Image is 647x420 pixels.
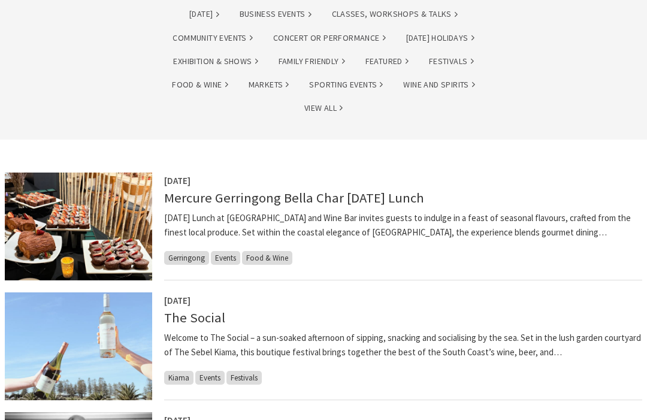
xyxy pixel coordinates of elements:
span: Kiama [164,371,194,385]
span: [DATE] [164,175,191,186]
span: Events [211,251,240,265]
img: Christmas Day Lunch Buffet at Bella Char [5,173,152,280]
p: Welcome to The Social – a sun-soaked afternoon of sipping, snacking and socialising by the sea. S... [164,331,642,359]
img: The Social [5,292,152,400]
a: Food & Wine [172,78,228,92]
a: Mercure Gerringong Bella Char [DATE] Lunch [164,189,424,206]
a: Concert or Performance [273,31,386,45]
span: Events [195,371,225,385]
a: View All [304,101,343,115]
a: Sporting Events [309,78,383,92]
p: [DATE] Lunch at [GEOGRAPHIC_DATA] and Wine Bar invites guests to indulge in a feast of seasonal f... [164,211,642,239]
a: Exhibition & Shows [173,55,258,68]
a: Family Friendly [279,55,345,68]
span: [DATE] [164,295,191,306]
a: Markets [249,78,289,92]
span: Festivals [226,371,262,385]
a: Community Events [173,31,252,45]
a: [DATE] [189,7,219,21]
a: Wine and Spirits [403,78,474,92]
a: Featured [365,55,409,68]
span: Food & Wine [242,251,292,265]
a: Business Events [240,7,312,21]
a: Classes, Workshops & Talks [332,7,458,21]
a: Festivals [429,55,474,68]
a: The Social [164,309,225,326]
a: [DATE] Holidays [406,31,474,45]
span: Gerringong [164,251,209,265]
